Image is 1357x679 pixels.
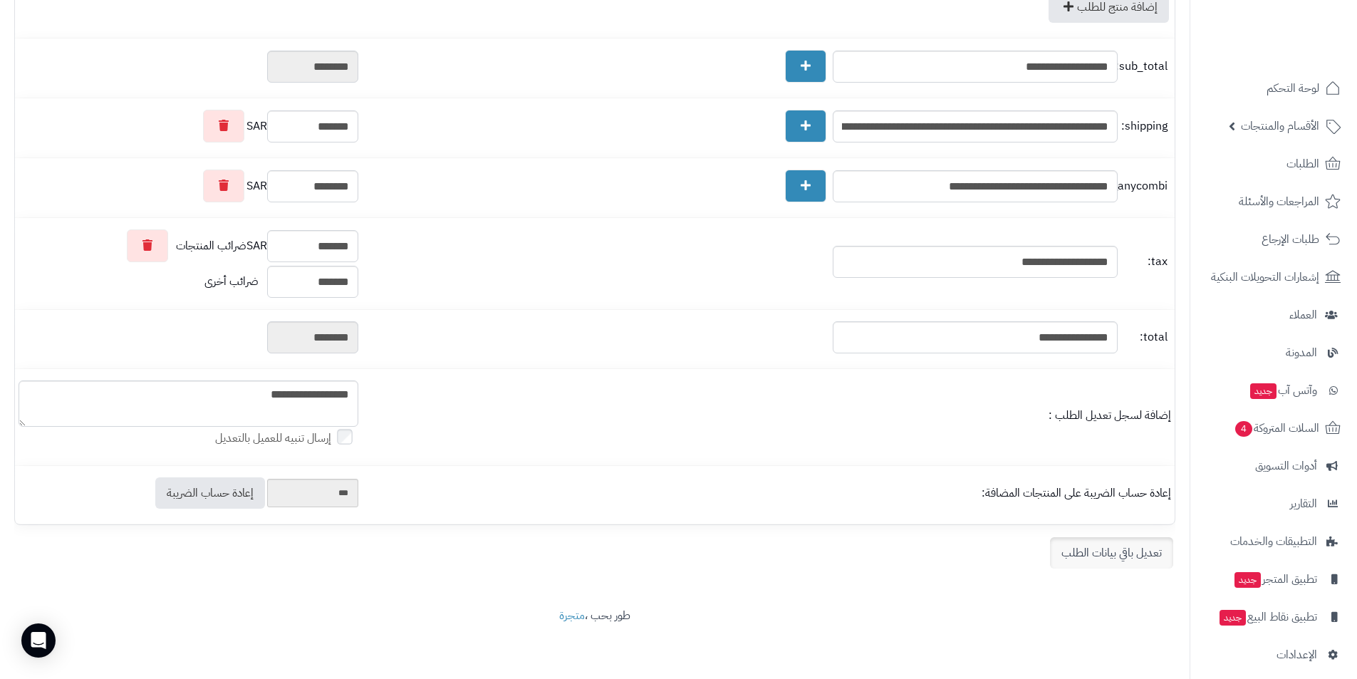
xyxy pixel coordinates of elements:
[1199,373,1348,408] a: وآتس آبجديد
[1199,562,1348,596] a: تطبيق المتجرجديد
[1262,229,1319,249] span: طلبات الإرجاع
[1199,71,1348,105] a: لوحة التحكم
[1199,147,1348,181] a: الطلبات
[1199,638,1348,672] a: الإعدادات
[1199,260,1348,294] a: إشعارات التحويلات البنكية
[21,623,56,658] div: Open Intercom Messenger
[1234,418,1319,438] span: السلات المتروكة
[1235,421,1252,437] span: 4
[1199,222,1348,256] a: طلبات الإرجاع
[1286,343,1317,363] span: المدونة
[1239,192,1319,212] span: المراجعات والأسئلة
[155,477,265,509] a: إعادة حساب الضريبة
[176,238,246,254] span: ضرائب المنتجات
[1241,116,1319,136] span: الأقسام والمنتجات
[1218,607,1317,627] span: تطبيق نقاط البيع
[1250,383,1277,399] span: جديد
[19,110,358,142] div: SAR
[1199,185,1348,219] a: المراجعات والأسئلة
[204,273,259,290] span: ضرائب أخرى
[1255,456,1317,476] span: أدوات التسويق
[1260,11,1343,41] img: logo-2.png
[1286,154,1319,174] span: الطلبات
[1220,610,1246,626] span: جديد
[215,430,358,447] label: إرسال تنبيه للعميل بالتعديل
[1199,487,1348,521] a: التقارير
[1289,305,1317,325] span: العملاء
[19,229,358,262] div: SAR
[1290,494,1317,514] span: التقارير
[1199,411,1348,445] a: السلات المتروكة4
[365,408,1171,424] div: إضافة لسجل تعديل الطلب :
[1199,298,1348,332] a: العملاء
[1050,537,1173,569] a: تعديل باقي بيانات الطلب
[1230,532,1317,551] span: التطبيقات والخدمات
[1121,118,1168,135] span: shipping:
[1199,449,1348,483] a: أدوات التسويق
[559,607,585,624] a: متجرة
[337,429,353,445] input: إرسال تنبيه للعميل بالتعديل
[1211,267,1319,287] span: إشعارات التحويلات البنكية
[1121,254,1168,270] span: tax:
[1277,645,1317,665] span: الإعدادات
[19,170,358,202] div: SAR
[1199,336,1348,370] a: المدونة
[1199,524,1348,559] a: التطبيقات والخدمات
[1121,178,1168,195] span: bganycombi:
[1199,600,1348,634] a: تطبيق نقاط البيعجديد
[1233,569,1317,589] span: تطبيق المتجر
[365,485,1171,502] div: إعادة حساب الضريبة على المنتجات المضافة:
[1249,380,1317,400] span: وآتس آب
[1267,78,1319,98] span: لوحة التحكم
[1234,572,1261,588] span: جديد
[1121,329,1168,346] span: total:
[1121,58,1168,75] span: sub_total:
